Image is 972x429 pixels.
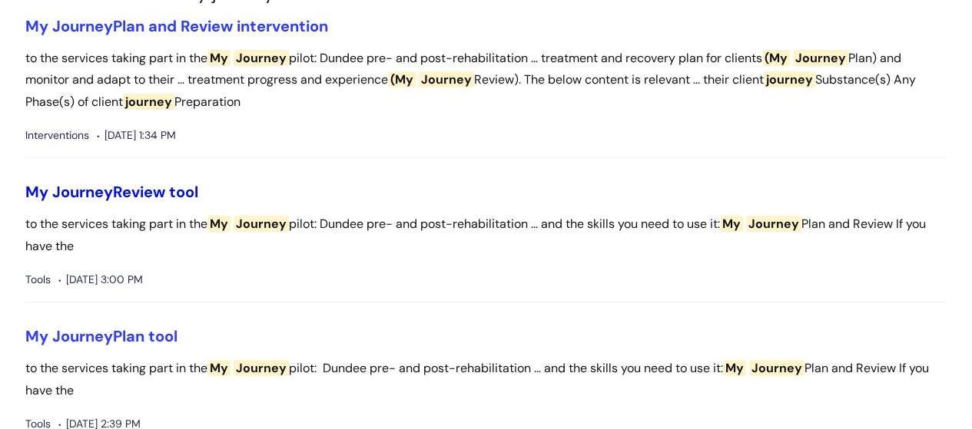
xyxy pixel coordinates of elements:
[25,358,947,402] p: to the services taking part in the pilot: Dundee pre- and post-rehabilitation ... and the skills ...
[234,360,289,376] span: Journey
[723,360,746,376] span: My
[25,213,947,258] p: to the services taking part in the pilot: Dundee pre- and post-rehabilitation ... and the skills ...
[25,326,177,346] a: My JourneyPlan tool
[25,182,198,202] a: My JourneyReview tool
[52,182,113,202] span: Journey
[52,16,113,36] span: Journey
[25,126,89,145] span: Interventions
[25,270,51,289] span: Tools
[419,71,474,87] span: Journey
[746,216,801,232] span: Journey
[388,71,416,87] span: (My
[58,270,143,289] span: [DATE] 3:00 PM
[123,94,174,110] span: journey
[720,216,743,232] span: My
[207,50,231,66] span: My
[25,182,48,202] span: My
[25,16,328,36] a: My JourneyPlan and Review intervention
[234,216,289,232] span: Journey
[793,50,848,66] span: Journey
[25,326,48,346] span: My
[25,16,48,36] span: My
[207,360,231,376] span: My
[52,326,113,346] span: Journey
[764,71,815,87] span: journey
[762,50,790,66] span: (My
[749,360,804,376] span: Journey
[207,216,231,232] span: My
[234,50,289,66] span: Journey
[25,48,947,114] p: to the services taking part in the pilot: Dundee pre- and post-rehabilitation ... treatment and r...
[97,126,176,145] span: [DATE] 1:34 PM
